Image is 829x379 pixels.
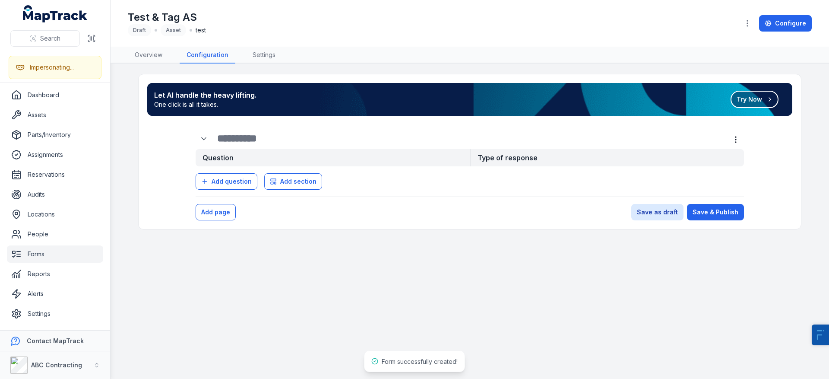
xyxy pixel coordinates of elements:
[196,26,206,35] span: test
[128,10,206,24] h1: Test & Tag AS
[23,5,88,22] a: MapTrack
[7,146,103,163] a: Assignments
[7,186,103,203] a: Audits
[246,47,282,64] a: Settings
[7,86,103,104] a: Dashboard
[27,337,84,344] strong: Contact MapTrack
[196,173,257,190] button: Add question
[687,204,744,220] button: Save & Publish
[161,24,186,36] div: Asset
[280,177,316,186] span: Add section
[728,131,744,148] button: more-detail
[7,166,103,183] a: Reservations
[382,358,458,365] span: Form successfully created!
[30,63,74,72] div: Impersonating...
[196,131,214,147] div: :rn:-form-item-label
[731,91,778,108] button: Try Now
[470,149,744,166] strong: Type of response
[212,177,252,186] span: Add question
[759,15,812,32] a: Configure
[196,131,212,147] button: Expand
[7,226,103,243] a: People
[128,24,151,36] div: Draft
[7,285,103,303] a: Alerts
[631,204,683,220] button: Save as draft
[40,34,60,43] span: Search
[128,47,169,64] a: Overview
[7,106,103,124] a: Assets
[154,90,256,100] strong: Let AI handle the heavy lifting.
[7,265,103,283] a: Reports
[196,149,470,166] strong: Question
[196,204,236,220] button: Add page
[7,305,103,322] a: Settings
[7,126,103,143] a: Parts/Inventory
[154,100,256,109] span: One click is all it takes.
[264,173,322,190] button: Add section
[10,30,80,47] button: Search
[7,206,103,223] a: Locations
[180,47,235,64] a: Configuration
[7,245,103,263] a: Forms
[31,361,82,369] strong: ABC Contracting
